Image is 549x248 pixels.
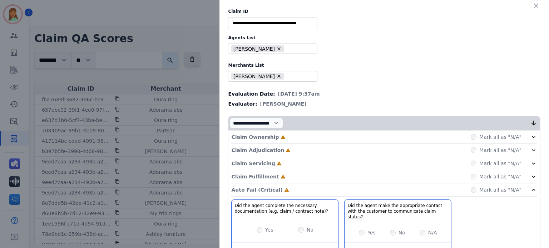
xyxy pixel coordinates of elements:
p: Claim Fulfillment [231,173,279,180]
div: Evaluator: [228,100,540,107]
p: Claim Adjudication [231,147,284,154]
label: Mark all as "N/A" [479,160,521,167]
li: [PERSON_NAME] [231,73,284,80]
button: Remove Michaels [276,74,282,79]
label: Mark all as "N/A" [479,173,521,180]
ul: selected options [230,45,313,53]
label: Merchants List [228,62,540,68]
span: [PERSON_NAME] [260,100,307,107]
label: Yes [367,229,376,236]
label: No [399,229,405,236]
label: Mark all as "N/A" [479,133,521,141]
h3: Did the agent make the appropriate contact with the customer to communicate claim status? [347,203,448,220]
label: Agents List [228,35,540,41]
div: Evaluation Date: [228,90,540,97]
span: [DATE] 9:37am [278,90,320,97]
label: N/A [428,229,437,236]
label: Mark all as "N/A" [479,147,521,154]
p: Auto Fail (Critical) [231,186,282,193]
button: Remove Amanda Baez [276,46,282,51]
label: Yes [265,226,273,233]
label: Claim ID [228,9,540,14]
h3: Did the agent complete the necessary documentation (e.g. claim / contract note)? [234,203,335,214]
ul: selected options [230,72,313,81]
p: Claim Ownership [231,133,279,141]
label: Mark all as "N/A" [479,186,521,193]
label: No [307,226,313,233]
p: Claim Servicing [231,160,275,167]
li: [PERSON_NAME] [231,45,284,52]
